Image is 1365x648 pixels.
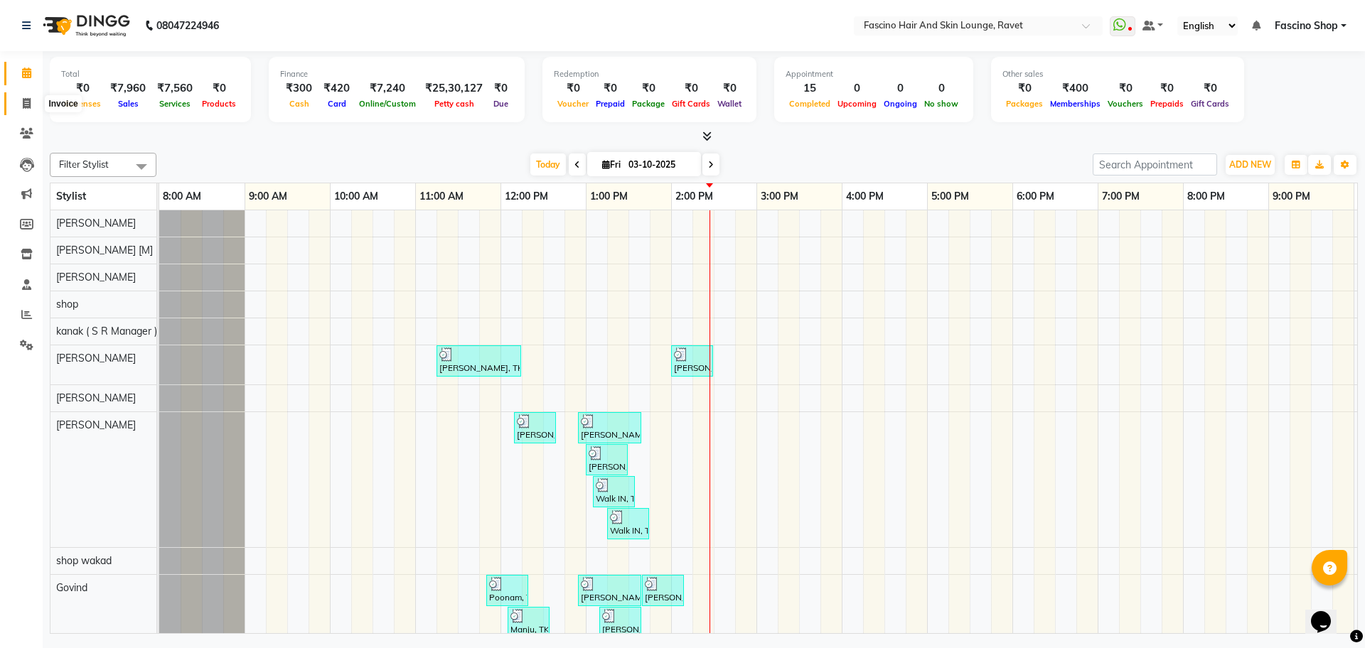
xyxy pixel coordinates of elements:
[56,190,86,202] span: Stylist
[672,186,717,207] a: 2:00 PM
[56,352,136,364] span: [PERSON_NAME]
[587,446,626,473] div: [PERSON_NAME], TK05, 01:00 PM-01:30 PM, Hair Cut (Below 12)
[601,609,640,636] div: [PERSON_NAME], TK11, 01:10 PM-01:40 PM, Hair Cut (Below 12)
[786,80,834,97] div: 15
[554,68,745,80] div: Redemption
[1305,591,1351,634] iframe: chat widget
[114,99,142,109] span: Sales
[757,186,802,207] a: 3:00 PM
[286,99,313,109] span: Cash
[280,68,513,80] div: Finance
[554,99,592,109] span: Voucher
[36,6,134,45] img: logo
[431,99,478,109] span: Petty cash
[786,99,834,109] span: Completed
[1226,155,1275,175] button: ADD NEW
[56,418,136,431] span: [PERSON_NAME]
[318,80,355,97] div: ₹420
[156,99,194,109] span: Services
[1013,186,1058,207] a: 6:00 PM
[628,99,668,109] span: Package
[355,99,419,109] span: Online/Custom
[1229,159,1271,170] span: ADD NEW
[1002,80,1046,97] div: ₹0
[280,80,318,97] div: ₹300
[1002,68,1233,80] div: Other sales
[587,186,631,207] a: 1:00 PM
[56,271,136,283] span: [PERSON_NAME]
[56,581,87,594] span: Govind
[105,80,151,97] div: ₹7,960
[643,577,682,604] div: [PERSON_NAME], TK09, 01:40 PM-02:10 PM, Hair Cut (Below 12)
[786,68,962,80] div: Appointment
[834,99,880,109] span: Upcoming
[594,478,633,505] div: Walk IN, TK06, 01:05 PM-01:35 PM, Hair Cut (Below 12)
[324,99,350,109] span: Card
[419,80,488,97] div: ₹25,30,127
[438,347,520,374] div: [PERSON_NAME], TK01, 11:15 AM-12:15 PM, Offer rica waxing
[1098,186,1143,207] a: 7:00 PM
[488,80,513,97] div: ₹0
[56,325,157,337] span: kanak ( S R Manager )
[921,99,962,109] span: No show
[834,80,880,97] div: 0
[245,186,291,207] a: 9:00 AM
[668,99,714,109] span: Gift Cards
[56,298,78,310] span: shop
[61,68,240,80] div: Total
[198,99,240,109] span: Products
[515,414,555,441] div: [PERSON_NAME], TK04, 12:10 PM-12:40 PM, Haircut + Trim
[554,80,592,97] div: ₹0
[1275,18,1338,33] span: Fascino Shop
[1147,99,1187,109] span: Prepaids
[488,577,527,604] div: Poonam, TK02, 11:50 AM-12:20 PM, Haircut + Trim
[1104,99,1147,109] span: Vouchers
[609,510,648,537] div: Walk IN, TK12, 01:15 PM-01:45 PM, Hair Cut Men
[1046,80,1104,97] div: ₹400
[151,80,198,97] div: ₹7,560
[1269,186,1314,207] a: 9:00 PM
[416,186,467,207] a: 11:00 AM
[592,80,628,97] div: ₹0
[355,80,419,97] div: ₹7,240
[714,80,745,97] div: ₹0
[1187,99,1233,109] span: Gift Cards
[628,80,668,97] div: ₹0
[880,80,921,97] div: 0
[668,80,714,97] div: ₹0
[56,391,136,404] span: [PERSON_NAME]
[599,159,624,170] span: Fri
[1093,153,1217,175] input: Search Appointment
[714,99,745,109] span: Wallet
[928,186,973,207] a: 5:00 PM
[1147,80,1187,97] div: ₹0
[1046,99,1104,109] span: Memberships
[56,217,136,229] span: [PERSON_NAME]
[61,80,105,97] div: ₹0
[198,80,240,97] div: ₹0
[673,347,712,374] div: [PERSON_NAME], TK13, 02:00 PM-02:30 PM, Hair Wash Women
[56,554,112,567] span: shop wakad
[624,154,695,175] input: 2025-10-03
[1184,186,1228,207] a: 8:00 PM
[156,6,219,45] b: 08047224946
[45,95,81,112] div: Invoice
[1002,99,1046,109] span: Packages
[579,414,640,441] div: [PERSON_NAME], TK09, 12:55 PM-01:40 PM, Matrix so color Root Touch up
[592,99,628,109] span: Prepaid
[921,80,962,97] div: 0
[159,186,205,207] a: 8:00 AM
[1187,80,1233,97] div: ₹0
[1104,80,1147,97] div: ₹0
[842,186,887,207] a: 4:00 PM
[490,99,512,109] span: Due
[530,153,566,175] span: Today
[501,186,552,207] a: 12:00 PM
[59,158,109,170] span: Filter Stylist
[579,577,640,604] div: [PERSON_NAME] F1954, TK10, 12:55 PM-01:40 PM, Matrix Wonder Color Root Touch up
[56,244,153,256] span: [PERSON_NAME] [M]
[509,609,548,636] div: Manju, TK03, 12:05 PM-12:35 PM, Hair Cut (Below 12)
[331,186,382,207] a: 10:00 AM
[880,99,921,109] span: Ongoing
